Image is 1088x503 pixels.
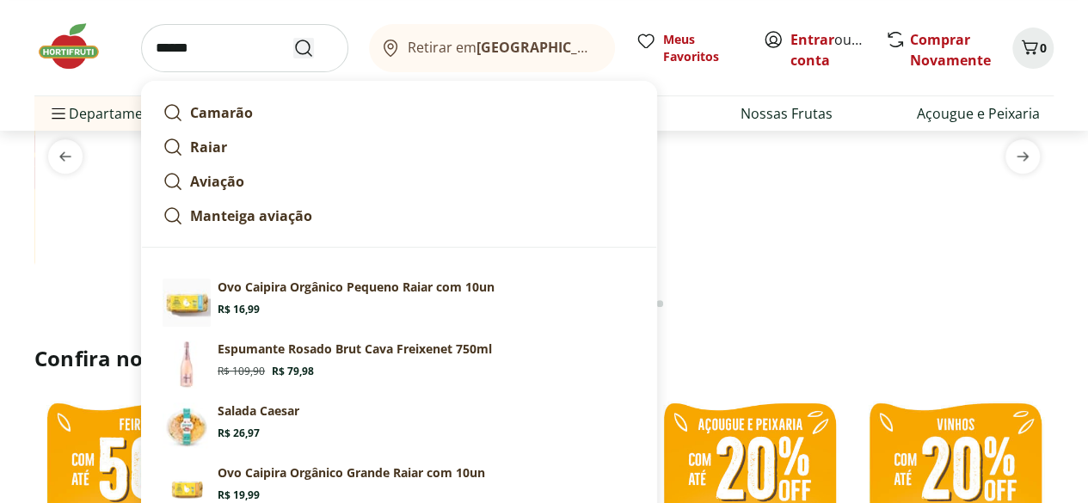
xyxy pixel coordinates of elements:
a: Aviação [156,164,642,199]
img: Salada Caesar [163,402,211,451]
span: Meus Favoritos [663,31,742,65]
p: Espumante Rosado Brut Cava Freixenet 750ml [218,340,492,358]
span: Departamentos [48,93,172,134]
span: Retirar em [408,40,598,55]
a: Manteiga aviação [156,199,642,233]
strong: Camarão [190,103,253,122]
a: Espumante Rosado Brut Cava Freixenet 750mlR$ 109,90R$ 79,98 [156,334,642,396]
span: 0 [1040,40,1047,56]
a: Nossas Frutas [741,103,833,124]
a: Salada CaesarSalada CaesarR$ 26,97 [156,396,642,457]
strong: Raiar [190,138,227,156]
a: Camarão [156,95,642,130]
span: R$ 109,90 [218,365,265,378]
span: R$ 19,99 [218,488,260,502]
a: Comprar Novamente [910,30,991,70]
img: Principal [163,279,211,327]
p: Salada Caesar [218,402,299,420]
button: Menu [48,93,69,134]
p: Ovo Caipira Orgânico Grande Raiar com 10un [218,464,485,482]
button: Submit Search [293,38,335,58]
strong: Aviação [190,172,244,191]
button: Carrinho [1012,28,1054,69]
span: R$ 16,99 [218,303,260,316]
p: Ovo Caipira Orgânico Pequeno Raiar com 10un [218,279,495,296]
b: [GEOGRAPHIC_DATA]/[GEOGRAPHIC_DATA] [476,38,766,57]
input: search [141,24,348,72]
span: R$ 79,98 [272,365,314,378]
strong: Manteiga aviação [190,206,312,225]
a: Meus Favoritos [636,31,742,65]
button: next [992,139,1054,174]
a: Raiar [156,130,642,164]
button: Retirar em[GEOGRAPHIC_DATA]/[GEOGRAPHIC_DATA] [369,24,615,72]
a: Açougue e Peixaria [917,103,1040,124]
button: Go to page 17 from fs-carousel [653,283,667,324]
span: ou [790,29,867,71]
h2: Confira nossos descontos exclusivos [34,345,1054,372]
img: Hortifruti [34,21,120,72]
button: previous [34,139,96,174]
a: Criar conta [790,30,885,70]
a: PrincipalOvo Caipira Orgânico Pequeno Raiar com 10unR$ 16,99 [156,272,642,334]
a: Entrar [790,30,834,49]
span: R$ 26,97 [218,426,260,440]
